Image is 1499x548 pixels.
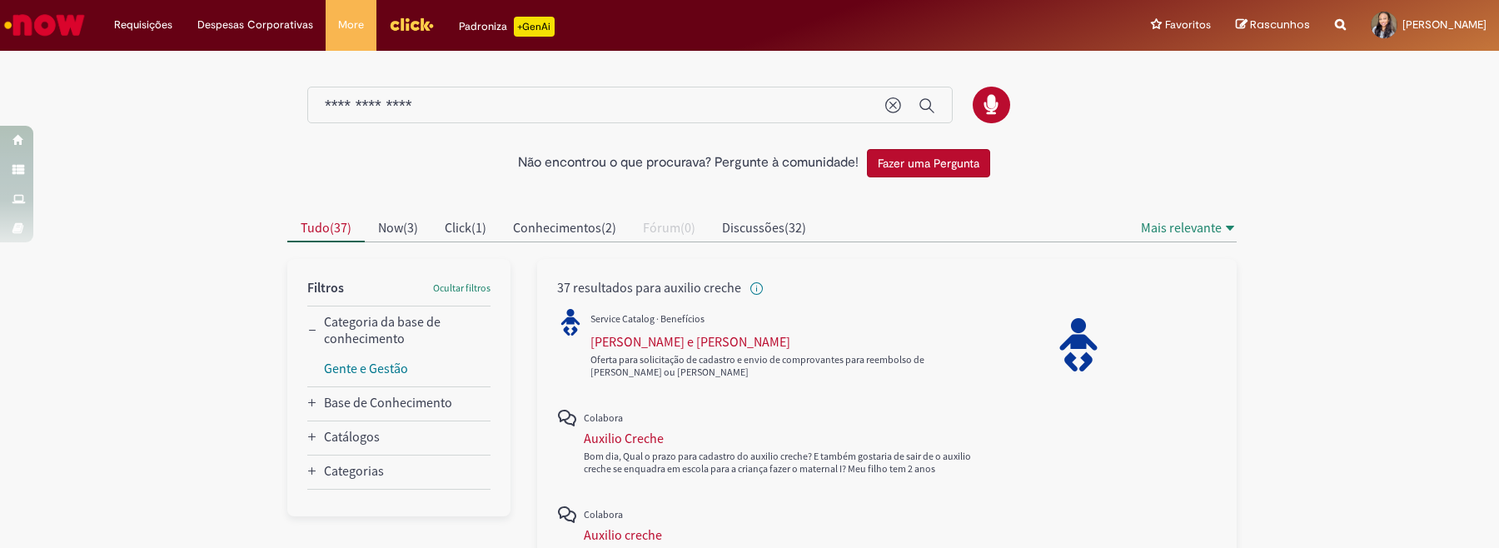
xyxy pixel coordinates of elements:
[1236,17,1310,33] a: Rascunhos
[867,149,990,177] button: Fazer uma Pergunta
[1402,17,1487,32] span: [PERSON_NAME]
[389,12,434,37] img: click_logo_yellow_360x200.png
[514,17,555,37] p: +GenAi
[114,17,172,33] span: Requisições
[1250,17,1310,32] span: Rascunhos
[197,17,313,33] span: Despesas Corporativas
[2,8,87,42] img: ServiceNow
[338,17,364,33] span: More
[1165,17,1211,33] span: Favoritos
[459,17,555,37] div: Padroniza
[518,156,859,171] h2: Não encontrou o que procurava? Pergunte à comunidade!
